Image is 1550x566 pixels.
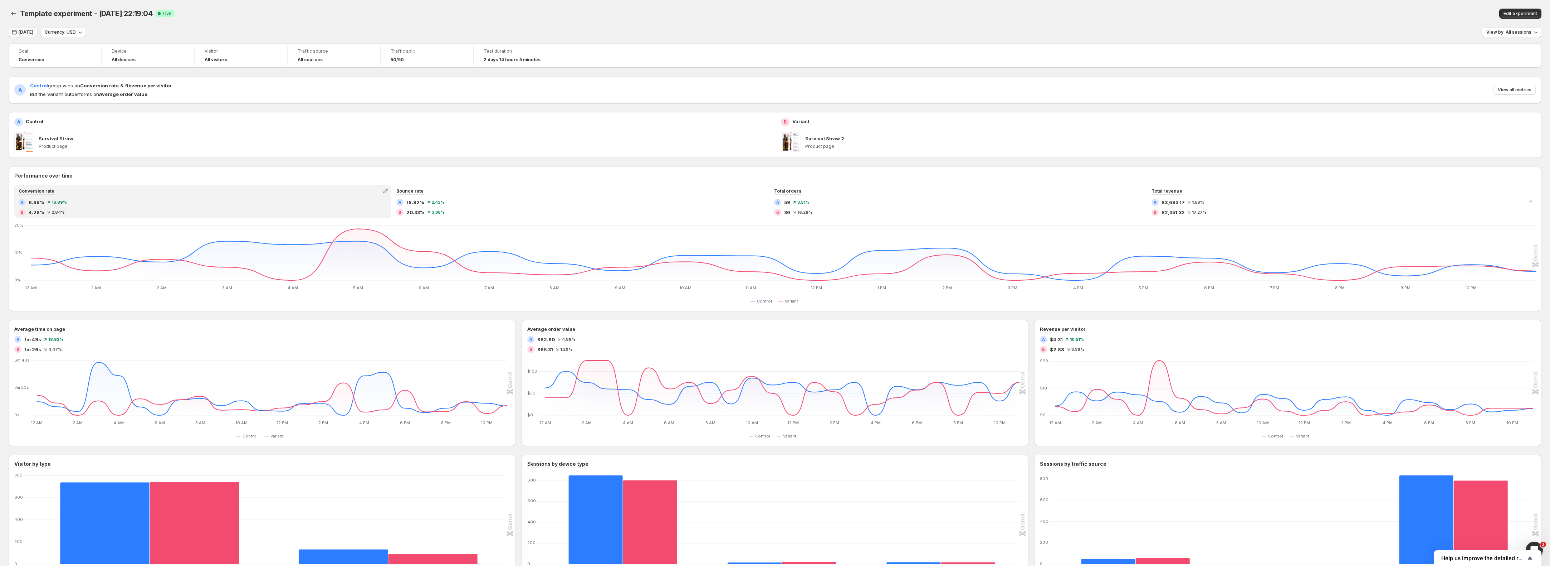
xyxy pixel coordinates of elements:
[19,57,44,63] span: Conversion
[270,433,284,439] span: Variant
[1040,497,1048,502] text: 600
[1073,285,1083,290] text: 4 PM
[391,48,463,54] span: Traffic split
[1499,9,1541,19] button: Edit experiment
[562,337,576,342] span: 4.89%
[581,420,591,425] text: 2 AM
[1257,420,1269,425] text: 10 AM
[886,545,941,564] rect: Control 19
[785,298,798,304] span: Variant
[400,420,410,425] text: 6 PM
[48,347,62,352] span: 4.47%
[784,199,790,206] span: 59
[19,86,22,93] h2: A
[1162,199,1185,206] span: $3,693.17
[941,545,995,564] rect: Variant 18
[1071,347,1084,352] span: 3.36%
[1400,285,1410,290] text: 9 PM
[112,48,184,54] span: Device
[783,433,796,439] span: Variant
[622,420,633,425] text: 4 AM
[112,57,136,63] h4: All devices
[1299,420,1310,425] text: 12 PM
[1154,210,1157,214] h2: B
[1040,476,1048,481] text: 800
[1506,420,1518,425] text: 10 PM
[484,48,557,54] span: Test duration
[30,83,48,88] span: Control
[52,200,67,204] span: 16.89%
[14,132,34,152] img: Survival Straw
[702,475,861,564] g: Tablet: Control 16,Variant 23
[1335,285,1345,290] text: 8 PM
[1466,420,1476,425] text: 8 PM
[664,420,674,425] text: 6 AM
[749,432,773,440] button: Control
[1441,555,1526,562] span: Help us improve the detailed report for A/B campaigns
[25,285,37,290] text: 12 AM
[359,420,369,425] text: 4 PM
[527,412,533,417] text: $0
[942,285,952,290] text: 2 PM
[298,48,370,54] span: Traffic source
[353,285,363,290] text: 5 AM
[16,337,19,342] h2: A
[1070,337,1084,342] span: 10.51%
[1268,433,1283,439] span: Control
[1215,475,1374,564] g: Email: Control 1,Variant 1
[20,9,153,18] span: Template experiment - [DATE] 22:19:04
[14,460,51,468] h3: Visitor by type
[39,135,73,142] p: Survival Straw
[157,285,167,290] text: 2 AM
[396,188,424,194] span: Bounce rate
[1050,336,1063,343] span: $4.31
[406,209,425,216] span: 20.33%
[1040,460,1106,468] h3: Sessions by traffic source
[73,420,83,425] text: 2 AM
[782,545,836,564] rect: Variant 23
[994,420,1006,425] text: 10 PM
[1296,433,1309,439] span: Variant
[1526,542,1543,559] iframe: Intercom live chat
[1050,420,1061,425] text: 12 AM
[14,223,23,228] text: 20%
[705,420,715,425] text: 8 AM
[560,347,572,352] span: 1.20%
[14,358,30,363] text: 6m 40s
[40,27,86,37] button: Currency: USD
[431,200,444,204] span: 2.43%
[14,172,1536,179] h2: Performance over time
[24,336,41,343] span: 1m 49s
[125,83,172,88] strong: Revenue per visitor
[30,91,173,98] span: But the Variant outperforms on .
[1040,540,1048,545] text: 200
[805,135,844,142] p: Survival Straw 2
[777,432,799,440] button: Variant
[391,57,404,63] span: 50/50
[1092,420,1102,425] text: 2 AM
[1493,85,1536,95] button: View all metrics
[1204,285,1214,290] text: 6 PM
[39,144,769,149] p: Product page
[1498,87,1531,93] span: View all metrics
[1154,200,1157,204] h2: A
[30,83,173,88] span: group wins on .
[543,475,702,564] g: Mobile: Control 847,Variant 800
[1486,29,1531,35] span: View by: All sessions
[14,250,22,255] text: 10%
[19,48,91,54] span: Goal
[318,420,328,425] text: 2 PM
[811,285,822,290] text: 12 PM
[298,48,370,63] a: Traffic sourceAll sources
[797,200,809,204] span: 3.51%
[120,83,124,88] strong: &
[1383,420,1393,425] text: 4 PM
[155,420,165,425] text: 6 AM
[205,48,277,54] span: Visitor
[1192,210,1207,214] span: 17.27%
[623,475,677,564] rect: Variant 800
[14,473,23,478] text: 800
[112,48,184,63] a: DeviceAll devices
[527,369,537,374] text: $100
[205,48,277,63] a: VisitorAll visitors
